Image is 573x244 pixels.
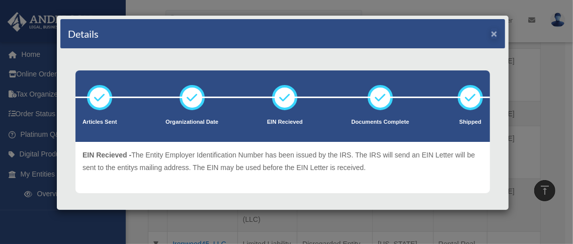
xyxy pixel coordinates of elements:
[458,117,483,127] p: Shipped
[83,117,117,127] p: Articles Sent
[83,151,131,159] span: EIN Recieved -
[351,117,409,127] p: Documents Complete
[491,28,498,39] button: ×
[82,207,483,221] div: Entity Information
[166,117,218,127] p: Organizational Date
[68,27,99,41] h4: Details
[83,149,483,174] p: The Entity Employer Identification Number has been issued by the IRS. The IRS will send an EIN Le...
[267,117,303,127] p: EIN Recieved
